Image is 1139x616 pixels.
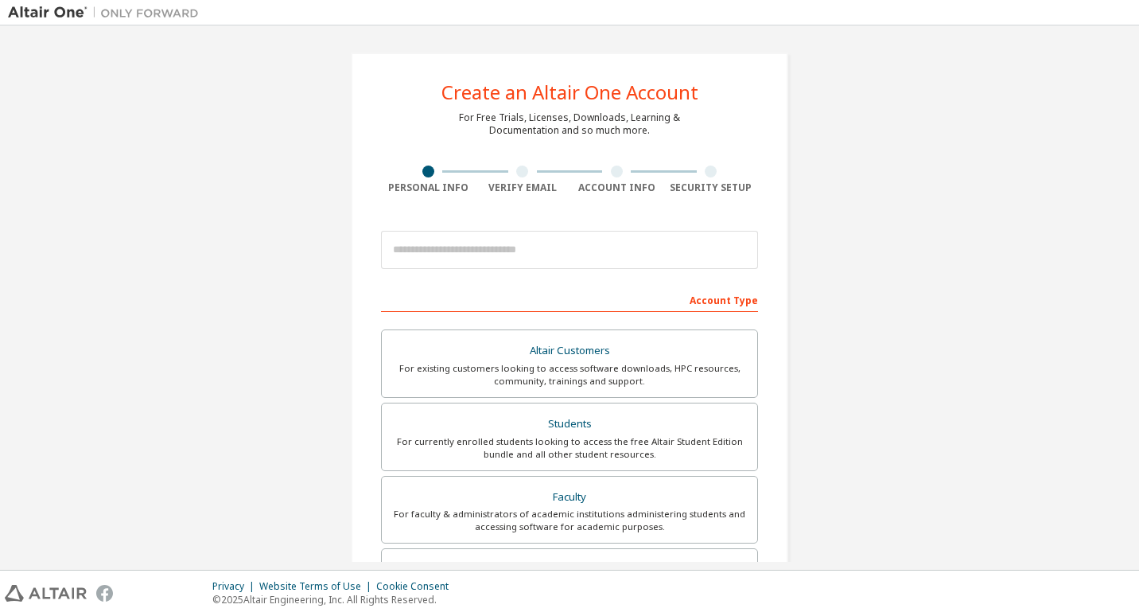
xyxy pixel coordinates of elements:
[381,181,476,194] div: Personal Info
[391,508,748,533] div: For faculty & administrators of academic institutions administering students and accessing softwa...
[391,362,748,388] div: For existing customers looking to access software downloads, HPC resources, community, trainings ...
[8,5,207,21] img: Altair One
[459,111,680,137] div: For Free Trials, Licenses, Downloads, Learning & Documentation and so much more.
[476,181,570,194] div: Verify Email
[212,593,458,606] p: © 2025 Altair Engineering, Inc. All Rights Reserved.
[441,83,698,102] div: Create an Altair One Account
[381,287,758,312] div: Account Type
[391,486,748,509] div: Faculty
[259,580,376,593] div: Website Terms of Use
[212,580,259,593] div: Privacy
[391,435,748,461] div: For currently enrolled students looking to access the free Altair Student Edition bundle and all ...
[376,580,458,593] div: Cookie Consent
[391,559,748,581] div: Everyone else
[391,413,748,435] div: Students
[96,585,113,602] img: facebook.svg
[569,181,664,194] div: Account Info
[391,340,748,362] div: Altair Customers
[664,181,759,194] div: Security Setup
[5,585,87,602] img: altair_logo.svg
